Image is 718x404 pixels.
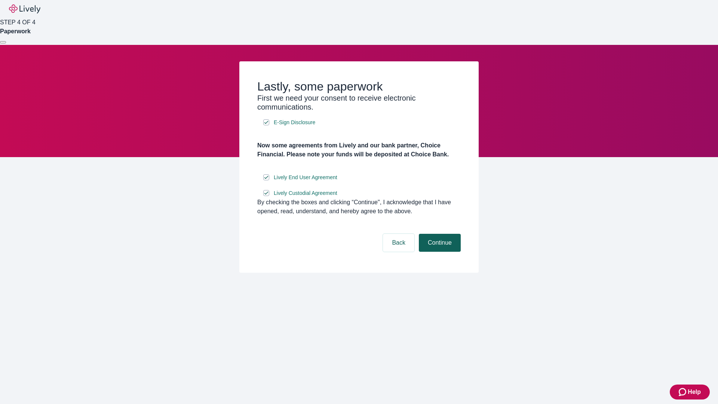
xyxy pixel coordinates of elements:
img: Lively [9,4,40,13]
a: e-sign disclosure document [272,118,317,127]
span: Help [688,388,701,397]
h2: Lastly, some paperwork [257,79,461,94]
h3: First we need your consent to receive electronic communications. [257,94,461,111]
svg: Zendesk support icon [679,388,688,397]
button: Zendesk support iconHelp [670,385,710,400]
h4: Now some agreements from Lively and our bank partner, Choice Financial. Please note your funds wi... [257,141,461,159]
span: Lively Custodial Agreement [274,189,337,197]
a: e-sign disclosure document [272,189,339,198]
span: Lively End User Agreement [274,174,337,181]
a: e-sign disclosure document [272,173,339,182]
div: By checking the boxes and clicking “Continue", I acknowledge that I have opened, read, understand... [257,198,461,216]
span: E-Sign Disclosure [274,119,315,126]
button: Continue [419,234,461,252]
button: Back [383,234,414,252]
